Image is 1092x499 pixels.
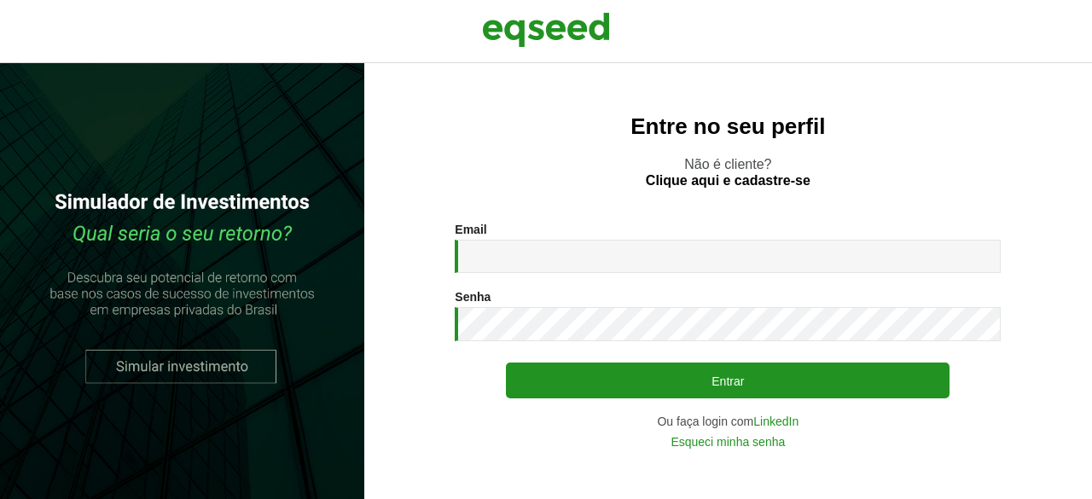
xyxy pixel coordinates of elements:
img: EqSeed Logo [482,9,610,51]
a: Clique aqui e cadastre-se [646,174,810,188]
label: Senha [455,291,491,303]
div: Ou faça login com [455,415,1001,427]
label: Email [455,223,486,235]
p: Não é cliente? [398,156,1058,189]
a: Esqueci minha senha [671,436,785,448]
button: Entrar [506,363,950,398]
a: LinkedIn [753,415,799,427]
h2: Entre no seu perfil [398,114,1058,139]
